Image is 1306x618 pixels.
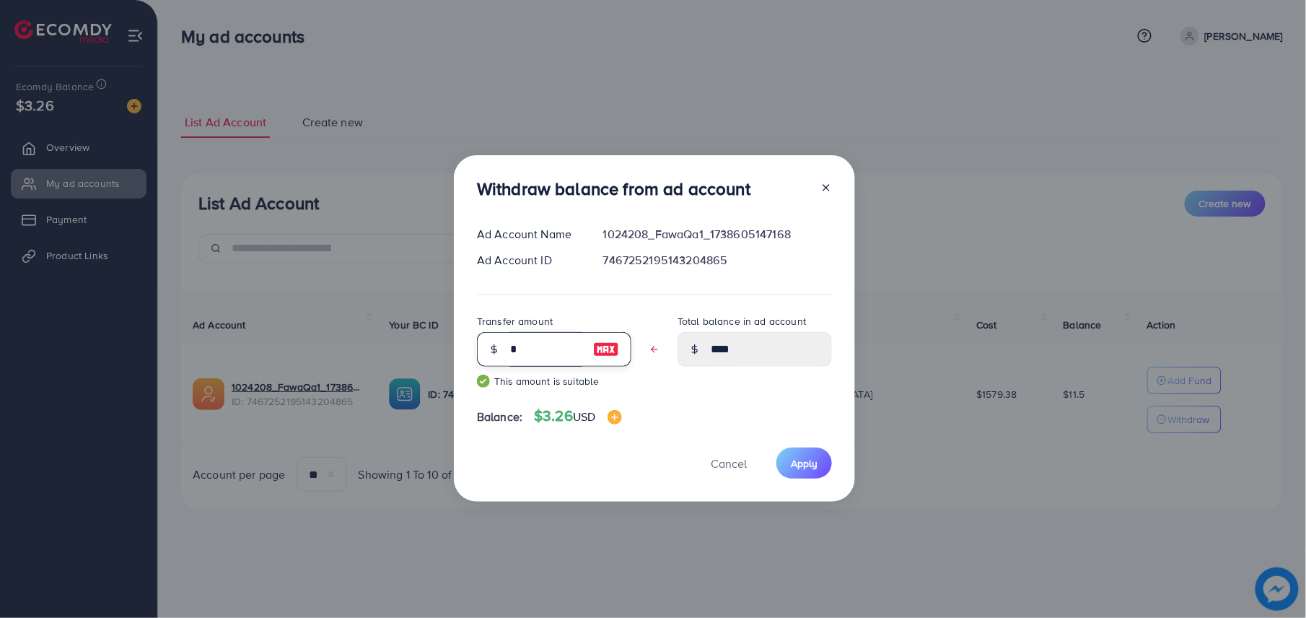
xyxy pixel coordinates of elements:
[573,409,595,425] span: USD
[477,178,750,199] h3: Withdraw balance from ad account
[465,252,592,269] div: Ad Account ID
[592,226,843,243] div: 1024208_FawaQa1_1738605147168
[593,341,619,358] img: image
[477,409,522,425] span: Balance:
[534,407,621,425] h4: $3.26
[678,314,806,328] label: Total balance in ad account
[693,448,765,479] button: Cancel
[776,448,832,479] button: Apply
[711,456,747,471] span: Cancel
[608,410,622,425] img: image
[791,456,818,471] span: Apply
[477,375,490,388] img: guide
[592,252,843,269] div: 7467252195143204865
[477,314,553,328] label: Transfer amount
[465,226,592,243] div: Ad Account Name
[477,374,631,388] small: This amount is suitable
